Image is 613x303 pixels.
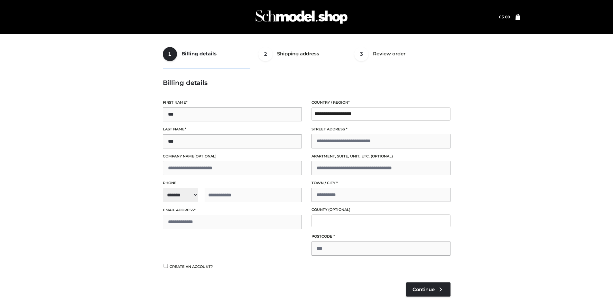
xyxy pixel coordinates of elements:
[253,4,350,30] img: Schmodel Admin 964
[413,287,435,292] span: Continue
[163,99,302,106] label: First name
[499,14,510,19] bdi: 5.00
[371,154,393,158] span: (optional)
[406,282,450,297] a: Continue
[311,99,450,106] label: Country / Region
[194,154,217,158] span: (optional)
[328,207,350,212] span: (optional)
[311,207,450,213] label: County
[163,180,302,186] label: Phone
[163,153,302,159] label: Company name
[311,153,450,159] label: Apartment, suite, unit, etc.
[499,14,501,19] span: £
[163,126,302,132] label: Last name
[499,14,510,19] a: £5.00
[311,126,450,132] label: Street address
[163,264,169,268] input: Create an account?
[311,233,450,240] label: Postcode
[311,180,450,186] label: Town / City
[170,264,213,269] span: Create an account?
[163,79,450,87] h3: Billing details
[163,207,302,213] label: Email address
